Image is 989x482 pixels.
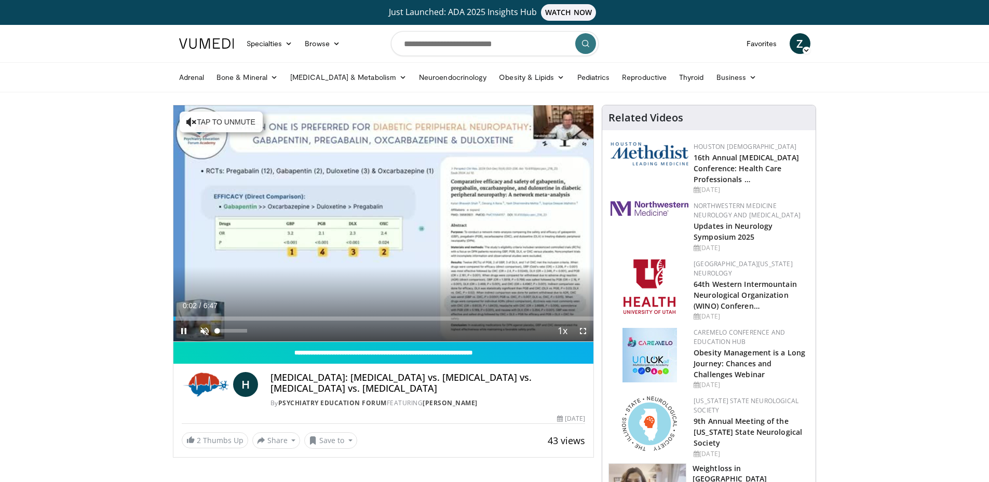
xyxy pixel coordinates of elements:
img: 5e4488cc-e109-4a4e-9fd9-73bb9237ee91.png.150x105_q85_autocrop_double_scale_upscale_version-0.2.png [611,142,688,166]
a: Specialties [240,33,299,54]
img: Psychiatry Education Forum [182,372,229,397]
a: Psychiatry Education Forum [278,398,387,407]
a: [GEOGRAPHIC_DATA][US_STATE] Neurology [694,259,793,278]
a: 16th Annual [MEDICAL_DATA] Conference: Health Care Professionals … [694,153,799,184]
a: Bone & Mineral [210,67,284,88]
div: Progress Bar [173,316,594,321]
a: 2 Thumbs Up [182,432,248,448]
span: 43 views [548,434,585,447]
div: [DATE] [694,185,807,195]
button: Playback Rate [552,321,573,341]
h4: [MEDICAL_DATA]: [MEDICAL_DATA] vs. [MEDICAL_DATA] vs. [MEDICAL_DATA] vs. [MEDICAL_DATA] [270,372,585,394]
div: By FEATURING [270,398,585,408]
img: f6362829-b0a3-407d-a044-59546adfd345.png.150x105_q85_autocrop_double_scale_upscale_version-0.2.png [624,259,675,314]
a: Z [790,33,810,54]
div: [DATE] [694,243,807,253]
a: 64th Western Intermountain Neurological Organization (WINO) Conferen… [694,279,797,311]
a: Business [710,67,763,88]
button: Tap to unmute [180,112,263,132]
a: Updates in Neurology Symposium 2025 [694,221,773,242]
img: 45df64a9-a6de-482c-8a90-ada250f7980c.png.150x105_q85_autocrop_double_scale_upscale_version-0.2.jpg [622,328,677,382]
div: [DATE] [694,380,807,390]
a: 9th Annual Meeting of the [US_STATE] State Neurological Society [694,416,802,448]
video-js: Video Player [173,105,594,342]
a: Neuroendocrinology [413,67,493,88]
span: WATCH NOW [541,4,596,21]
a: Browse [299,33,346,54]
img: 2a462fb6-9365-492a-ac79-3166a6f924d8.png.150x105_q85_autocrop_double_scale_upscale_version-0.2.jpg [611,201,688,216]
div: [DATE] [694,449,807,459]
button: Share [252,432,301,449]
img: 71a8b48c-8850-4916-bbdd-e2f3ccf11ef9.png.150x105_q85_autocrop_double_scale_upscale_version-0.2.png [622,396,677,451]
a: Thyroid [673,67,710,88]
a: Adrenal [173,67,211,88]
a: [MEDICAL_DATA] & Metabolism [284,67,413,88]
img: VuMedi Logo [179,38,234,49]
a: Obesity Management is a Long Journey: Chances and Challenges Webinar [694,348,805,379]
a: H [233,372,258,397]
button: Fullscreen [573,321,593,341]
a: [PERSON_NAME] [423,398,478,407]
div: [DATE] [694,312,807,321]
a: Houston [DEMOGRAPHIC_DATA] [694,142,796,151]
span: 6:47 [204,301,218,310]
div: Volume Level [218,329,247,333]
input: Search topics, interventions [391,31,599,56]
button: Save to [304,432,357,449]
span: 2 [197,435,201,445]
button: Unmute [194,321,215,341]
span: 0:02 [183,301,197,310]
a: Northwestern Medicine Neurology and [MEDICAL_DATA] [694,201,801,219]
a: Pediatrics [571,67,616,88]
a: CaReMeLO Conference and Education Hub [694,328,785,346]
a: [US_STATE] State Neurological Society [694,396,798,415]
button: Pause [173,321,194,341]
a: Reproductive [616,67,673,88]
a: Just Launched: ADA 2025 Insights HubWATCH NOW [181,4,809,21]
a: Favorites [740,33,783,54]
a: Obesity & Lipids [493,67,571,88]
span: / [199,301,201,310]
h4: Related Videos [608,112,683,124]
div: [DATE] [557,414,585,423]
